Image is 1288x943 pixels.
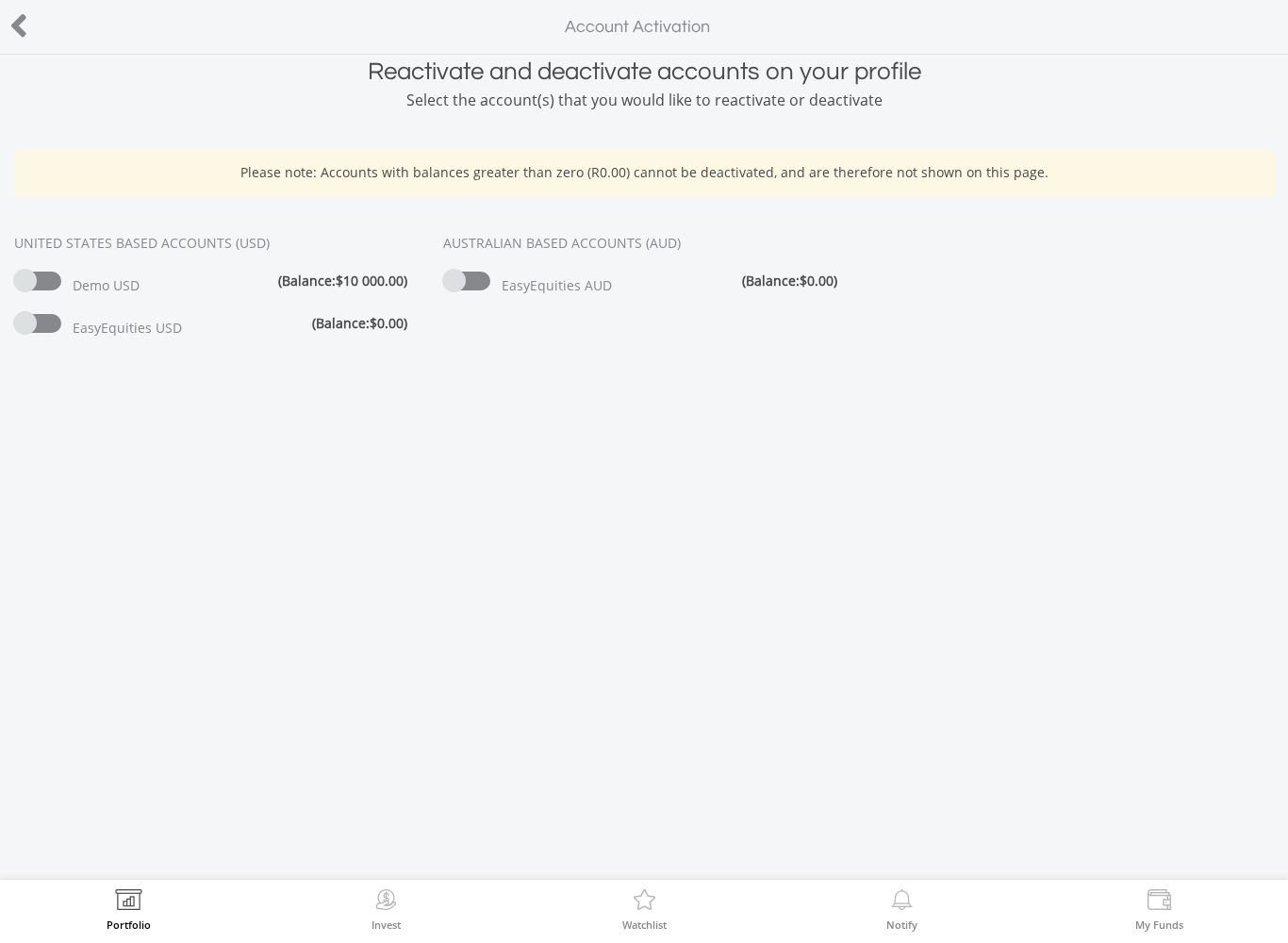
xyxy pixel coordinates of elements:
span: EasyEquities USD [73,319,182,337]
span: (Balance: ) [742,272,837,290]
label: My Funds [1135,919,1183,930]
img: Watchlist [630,889,659,916]
div: Reactivate and deactivate accounts on your profile [14,55,1274,89]
label: Notify [886,919,917,930]
img: View Funds [1145,889,1174,916]
div: AUSTRALIAN BASED ACCOUNTS (AUD) [443,234,844,253]
img: View Portfolio [114,889,143,916]
span: $0.00 [800,272,834,290]
span: Demo USD [73,276,140,294]
a: Watchlist [622,889,667,930]
span: $10 000.00 [336,272,404,290]
div: Select the account(s) that you would like to reactivate or deactivate [14,89,1274,111]
a: Notify [886,889,917,930]
label: Portfolio [107,919,151,930]
span: $0.00 [370,314,404,332]
label: Watchlist [622,919,667,930]
img: Invest Now [372,889,401,916]
label: Account Activation [565,15,710,40]
a: Portfolio [107,889,151,930]
a: Invest [372,889,401,930]
img: View Notifications [887,889,916,916]
span: (Balance: ) [312,314,407,333]
label: Invest [372,919,401,930]
a: My Funds [1135,889,1183,930]
span: (Balance: ) [278,272,407,290]
span: EasyEquities AUD [502,276,612,294]
div: UNITED STATES BASED ACCOUNTS (USD) [14,234,415,253]
div: Please note: Accounts with balances greater than zero (R0.00) cannot be deactivated, and are ther... [14,149,1274,196]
